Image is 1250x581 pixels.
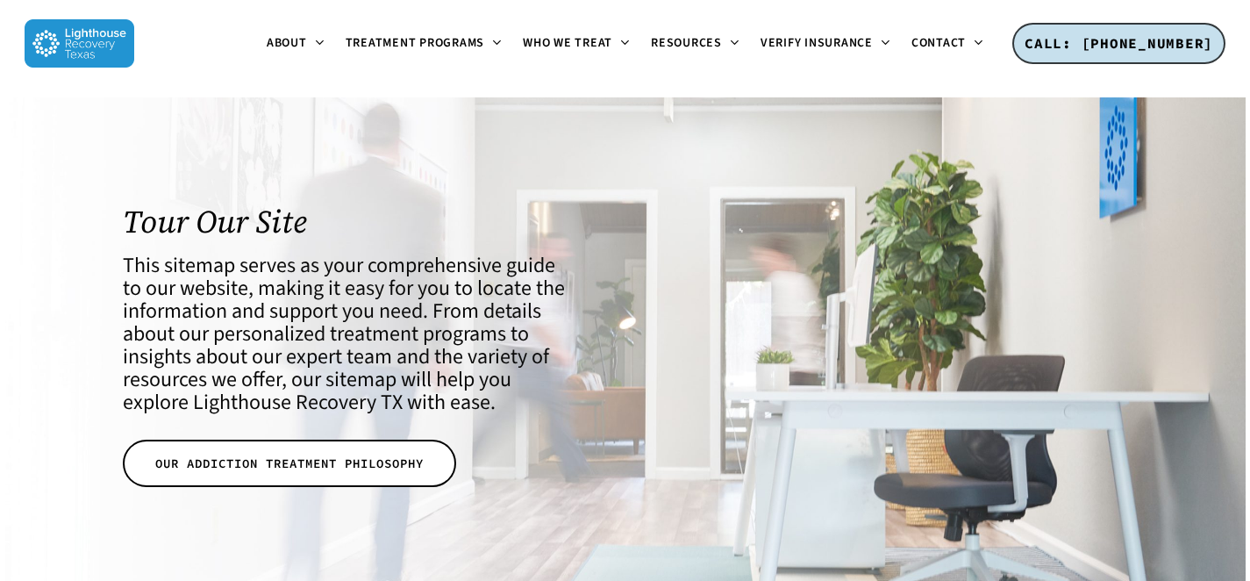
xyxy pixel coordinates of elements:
[1025,34,1213,52] span: CALL: [PHONE_NUMBER]
[267,34,307,52] span: About
[750,37,901,51] a: Verify Insurance
[911,34,966,52] span: Contact
[25,19,134,68] img: Lighthouse Recovery Texas
[512,37,640,51] a: Who We Treat
[761,34,873,52] span: Verify Insurance
[256,37,335,51] a: About
[640,37,750,51] a: Resources
[123,440,456,487] a: OUR ADDICTION TREATMENT PHILOSOPHY
[155,455,424,472] span: OUR ADDICTION TREATMENT PHILOSOPHY
[123,255,570,414] h4: This sitemap serves as your comprehensive guide to our website, making it easy for you to locate ...
[123,204,570,240] h1: Tour Our Site
[1012,23,1225,65] a: CALL: [PHONE_NUMBER]
[901,37,994,51] a: Contact
[523,34,612,52] span: Who We Treat
[651,34,722,52] span: Resources
[346,34,485,52] span: Treatment Programs
[335,37,513,51] a: Treatment Programs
